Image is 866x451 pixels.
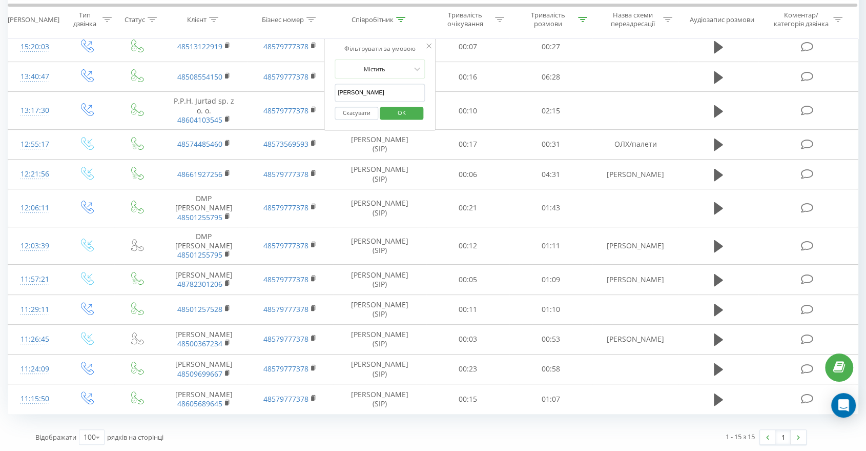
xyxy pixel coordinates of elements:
td: 00:12 [426,227,509,265]
td: 04:31 [509,160,592,189]
div: 11:26:45 [18,329,51,349]
td: 06:28 [509,62,592,92]
button: OK [380,107,423,120]
td: [PERSON_NAME] (SIP) [333,189,426,227]
a: 48509699667 [177,369,222,379]
td: 00:17 [426,129,509,159]
td: [PERSON_NAME] (SIP) [333,354,426,384]
td: [PERSON_NAME] [161,265,247,295]
div: Open Intercom Messenger [831,393,856,418]
div: 100 [84,432,96,442]
td: [PERSON_NAME] (SIP) [333,295,426,324]
td: 00:15 [426,384,509,414]
div: Тривалість розмови [521,11,575,28]
td: [PERSON_NAME] [161,384,247,414]
a: 48574485460 [177,139,222,149]
a: 48513122919 [177,42,222,51]
div: 15:20:03 [18,37,51,57]
td: [PERSON_NAME] (SIP) [333,227,426,265]
div: Клієнт [187,15,207,24]
td: [PERSON_NAME] [592,265,678,295]
div: [PERSON_NAME] [8,15,59,24]
a: 48579777378 [263,394,308,404]
td: P.P.H. Jurtad sp. z o. o. [161,92,247,130]
td: 00:05 [426,265,509,295]
div: Тривалість очікування [438,11,492,28]
a: 48501257528 [177,304,222,314]
a: 48579777378 [263,274,308,284]
td: 02:15 [509,92,592,130]
a: 48579777378 [263,334,308,344]
td: 00:03 [426,324,509,354]
a: 48501255795 [177,250,222,260]
td: 00:31 [509,129,592,159]
span: Відображати [35,433,76,442]
div: 12:06:11 [18,198,51,218]
div: 12:55:17 [18,134,51,154]
a: 48579777378 [263,364,308,374]
div: 11:15:50 [18,389,51,409]
div: 1 - 15 з 15 [726,432,755,442]
td: 00:58 [509,354,592,384]
td: [PERSON_NAME] (SIP) [333,160,426,189]
td: 01:43 [509,189,592,227]
a: 48501255795 [177,212,222,222]
div: 13:17:30 [18,101,51,121]
span: рядків на сторінці [107,433,163,442]
div: Фільтрувати за умовою [335,44,425,54]
div: 12:21:56 [18,164,51,184]
td: 01:10 [509,295,592,324]
td: [PERSON_NAME] [161,324,247,354]
td: 00:11 [426,295,509,324]
td: 00:23 [426,354,509,384]
td: 00:07 [426,32,509,62]
td: [PERSON_NAME] (SIP) [333,129,426,159]
td: [PERSON_NAME] [592,324,678,354]
td: 00:27 [509,32,592,62]
div: Співробітник [352,15,394,24]
td: [PERSON_NAME] [592,227,678,265]
td: 00:16 [426,62,509,92]
div: Назва схеми переадресації [606,11,661,28]
td: 01:11 [509,227,592,265]
td: DMP [PERSON_NAME] [161,227,247,265]
div: Статус [125,15,145,24]
div: Коментар/категорія дзвінка [771,11,831,28]
a: 48605689645 [177,399,222,408]
div: Бізнес номер [262,15,304,24]
td: [PERSON_NAME] (SIP) [333,384,426,414]
a: 48573569593 [263,139,308,149]
div: Тип дзвінка [70,11,100,28]
div: 12:03:39 [18,236,51,256]
td: [PERSON_NAME] (SIP) [333,265,426,295]
div: Аудіозапис розмови [690,15,754,24]
td: 01:07 [509,384,592,414]
div: 13:40:47 [18,67,51,87]
td: 01:09 [509,265,592,295]
td: 00:53 [509,324,592,354]
a: 48579777378 [263,241,308,250]
div: 11:29:11 [18,300,51,320]
a: 48604103545 [177,115,222,125]
div: 11:24:09 [18,359,51,379]
a: 48579777378 [263,304,308,314]
a: 1 [775,430,791,444]
a: 48508554150 [177,72,222,82]
td: 00:10 [426,92,509,130]
a: 48579777378 [263,42,308,51]
a: 48579777378 [263,72,308,82]
span: OK [387,105,416,121]
a: 48579777378 [263,203,308,212]
td: [PERSON_NAME] (SIP) [333,324,426,354]
input: Введіть значення [335,84,425,102]
td: 00:06 [426,160,509,189]
a: 48661927256 [177,169,222,179]
td: DMP [PERSON_NAME] [161,189,247,227]
div: 11:57:21 [18,269,51,289]
td: [PERSON_NAME] [161,354,247,384]
a: 48500367234 [177,339,222,348]
td: 00:21 [426,189,509,227]
a: 48782301206 [177,279,222,289]
td: ОЛХ/палети [592,129,678,159]
a: 48579777378 [263,169,308,179]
